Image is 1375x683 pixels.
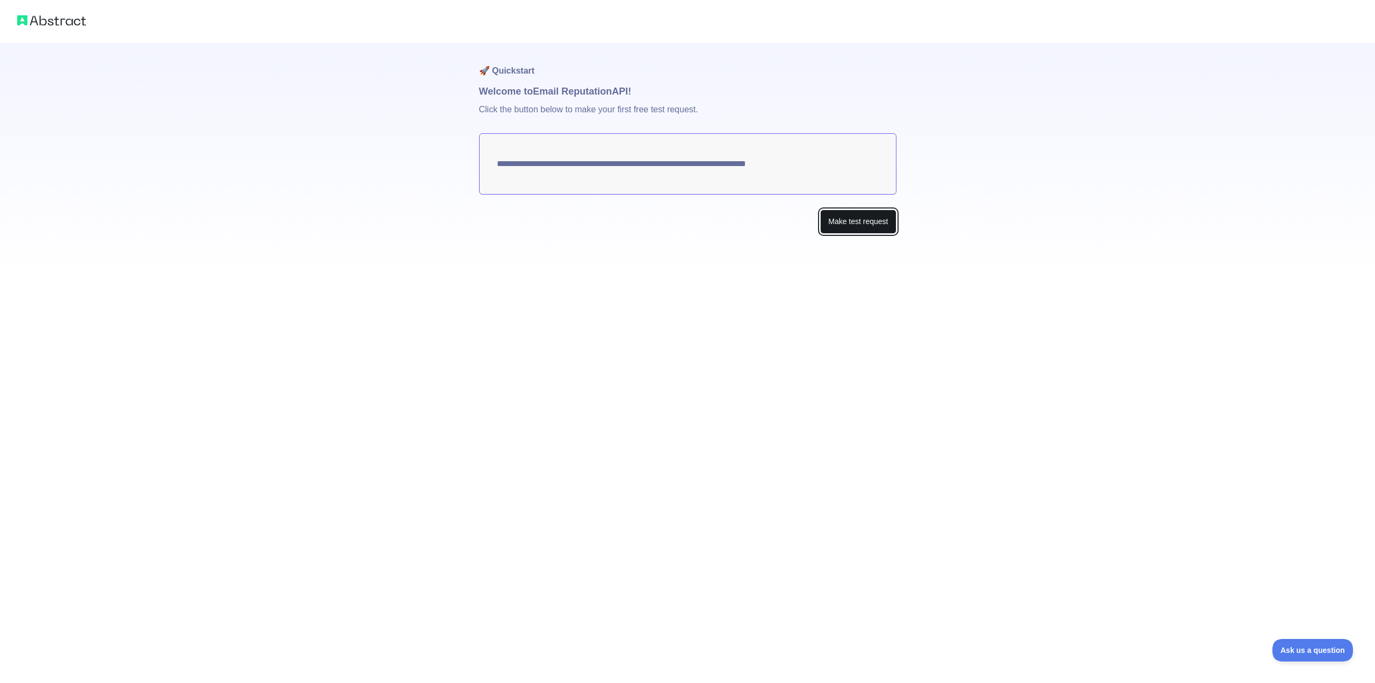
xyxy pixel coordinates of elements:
button: Make test request [820,210,896,234]
iframe: Toggle Customer Support [1272,639,1354,662]
h1: Welcome to Email Reputation API! [479,84,896,99]
img: Abstract logo [17,13,86,28]
h1: 🚀 Quickstart [479,43,896,84]
p: Click the button below to make your first free test request. [479,99,896,133]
